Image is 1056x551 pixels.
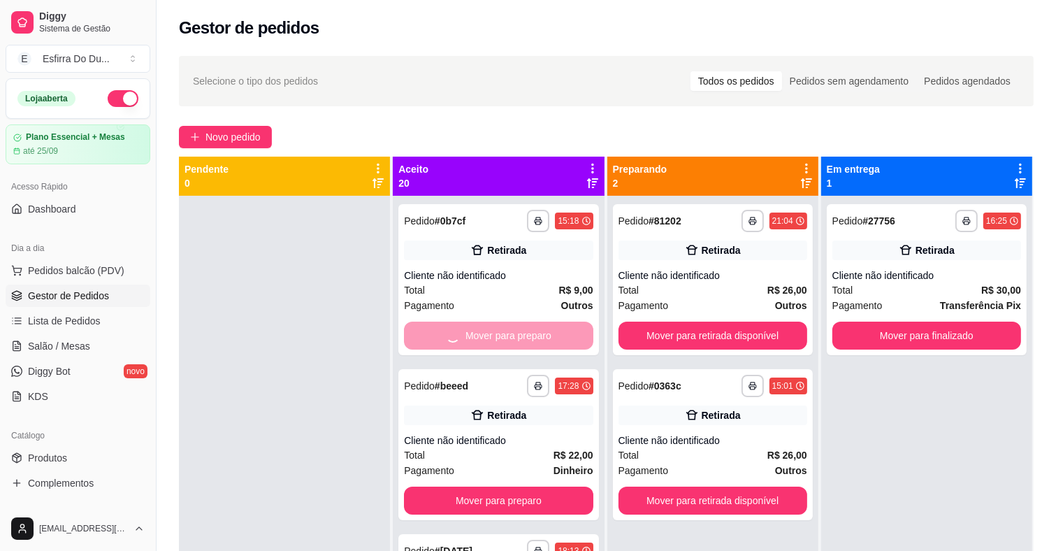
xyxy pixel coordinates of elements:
span: Pedido [832,215,863,227]
div: Retirada [702,408,741,422]
div: Pedidos agendados [916,71,1018,91]
div: Todos os pedidos [690,71,782,91]
p: 0 [185,176,229,190]
button: Mover para preparo [404,487,593,515]
span: KDS [28,389,48,403]
button: Mover para finalizado [832,322,1021,350]
div: Retirada [487,243,526,257]
div: Esfirra Do Du ... [43,52,110,66]
span: Diggy [39,10,145,23]
a: DiggySistema de Gestão [6,6,150,39]
span: Total [619,448,639,463]
span: Pagamento [619,463,669,478]
strong: Transferência Pix [940,300,1021,311]
button: Alterar Status [108,90,138,107]
strong: R$ 30,00 [981,285,1021,296]
span: Total [619,282,639,298]
span: Pedido [404,215,435,227]
div: Dia a dia [6,237,150,259]
div: Cliente não identificado [619,434,807,448]
div: Retirada [487,408,526,422]
span: Lista de Pedidos [28,314,101,328]
span: Total [404,448,425,463]
div: 16:25 [986,215,1007,227]
div: 15:01 [772,380,793,392]
span: Pagamento [619,298,669,313]
strong: # 0b7cf [435,215,465,227]
button: Mover para retirada disponível [619,322,807,350]
p: Aceito [398,162,428,176]
span: Pedidos balcão (PDV) [28,264,124,278]
div: Cliente não identificado [832,269,1021,282]
span: Diggy Bot [28,364,71,378]
p: Preparando [613,162,667,176]
span: [EMAIL_ADDRESS][DOMAIN_NAME] [39,523,128,534]
p: 1 [827,176,880,190]
span: Produtos [28,451,67,465]
div: Acesso Rápido [6,176,150,198]
p: 2 [613,176,667,190]
a: Complementos [6,472,150,494]
span: E [17,52,31,66]
button: Novo pedido [179,126,272,148]
article: até 25/09 [23,145,58,157]
span: Complementos [28,476,94,490]
h2: Gestor de pedidos [179,17,319,39]
div: 21:04 [772,215,793,227]
div: Retirada [702,243,741,257]
a: Lista de Pedidos [6,310,150,332]
div: Retirada [916,243,955,257]
strong: # 27756 [862,215,895,227]
span: plus [190,132,200,142]
div: Cliente não identificado [619,269,807,282]
strong: # 0363c [649,380,681,392]
strong: Outros [775,465,807,476]
span: Pedido [619,380,649,392]
strong: R$ 22,00 [554,450,593,461]
span: Pagamento [404,298,454,313]
div: Catálogo [6,424,150,447]
button: Mover para retirada disponível [619,487,807,515]
div: Loja aberta [17,91,75,106]
button: Pedidos balcão (PDV) [6,259,150,282]
strong: Outros [561,300,593,311]
strong: R$ 26,00 [767,450,807,461]
strong: # 81202 [649,215,681,227]
span: Pagamento [404,463,454,478]
a: KDS [6,385,150,408]
div: Cliente não identificado [404,269,593,282]
div: 15:18 [558,215,579,227]
span: Salão / Mesas [28,339,90,353]
div: 17:28 [558,380,579,392]
span: Gestor de Pedidos [28,289,109,303]
a: Produtos [6,447,150,469]
div: Cliente não identificado [404,434,593,448]
span: Pagamento [832,298,883,313]
strong: # beeed [435,380,468,392]
p: Pendente [185,162,229,176]
article: Plano Essencial + Mesas [26,132,125,143]
strong: Outros [775,300,807,311]
span: Total [404,282,425,298]
a: Salão / Mesas [6,335,150,357]
span: Novo pedido [205,129,261,145]
span: Pedido [619,215,649,227]
p: 20 [398,176,428,190]
span: Selecione o tipo dos pedidos [193,73,318,89]
strong: Dinheiro [554,465,593,476]
a: Diggy Botnovo [6,360,150,382]
strong: R$ 9,00 [558,285,593,296]
button: Select a team [6,45,150,73]
button: [EMAIL_ADDRESS][DOMAIN_NAME] [6,512,150,545]
span: Sistema de Gestão [39,23,145,34]
div: Pedidos sem agendamento [782,71,916,91]
span: Pedido [404,380,435,392]
p: Em entrega [827,162,880,176]
a: Plano Essencial + Mesasaté 25/09 [6,124,150,164]
span: Dashboard [28,202,76,216]
a: Dashboard [6,198,150,220]
a: Gestor de Pedidos [6,285,150,307]
strong: R$ 26,00 [767,285,807,296]
span: Total [832,282,853,298]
